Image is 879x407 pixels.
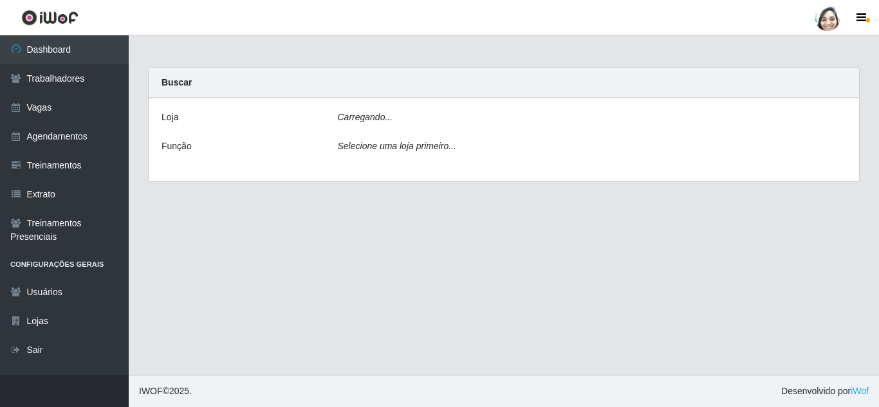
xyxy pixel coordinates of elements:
label: Loja [162,111,178,124]
span: © 2025 . [139,384,192,398]
span: Desenvolvido por [781,384,869,398]
label: Função [162,140,192,153]
i: Carregando... [338,112,393,122]
span: IWOF [139,386,163,396]
i: Selecione uma loja primeiro... [338,141,456,151]
strong: Buscar [162,77,192,87]
img: CoreUI Logo [21,10,79,26]
a: iWof [851,386,869,396]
